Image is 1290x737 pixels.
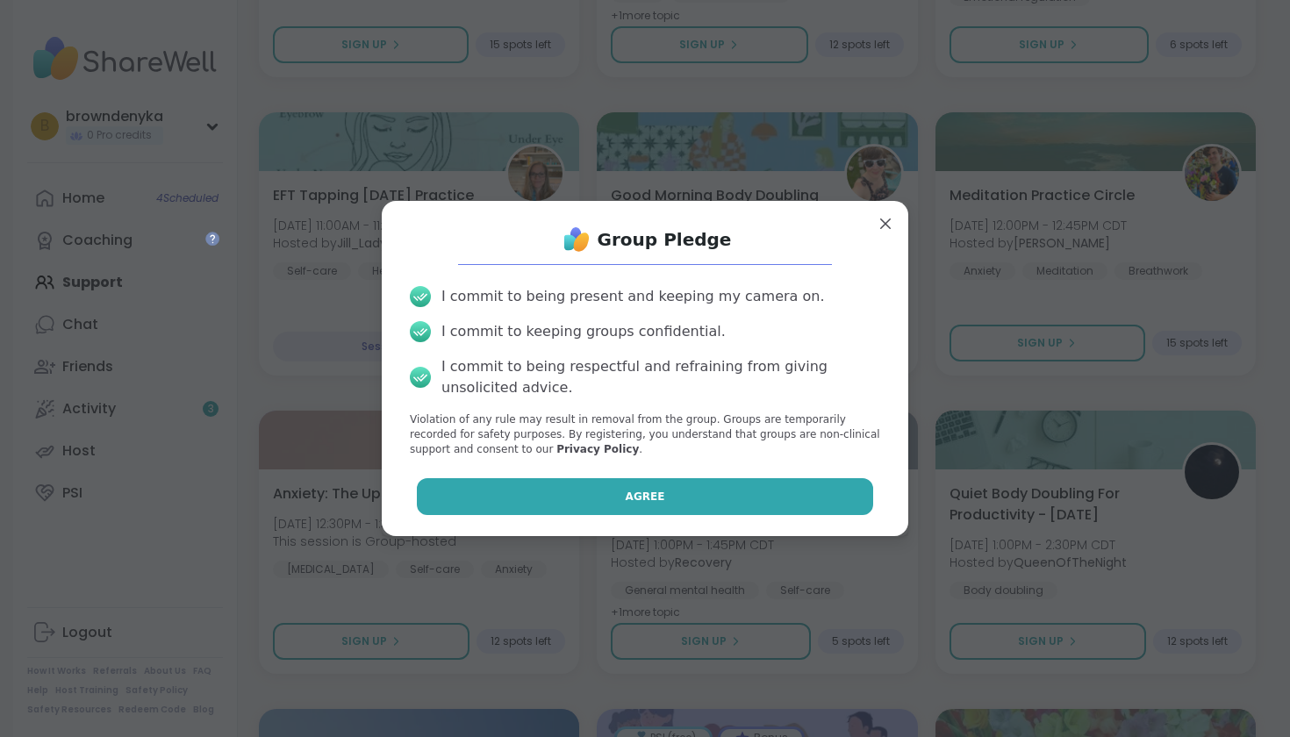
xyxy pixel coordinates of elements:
h1: Group Pledge [598,227,732,252]
p: Violation of any rule may result in removal from the group. Groups are temporarily recorded for s... [410,412,880,456]
span: Agree [626,489,665,504]
div: I commit to being respectful and refraining from giving unsolicited advice. [441,356,880,398]
img: ShareWell Logo [559,222,594,257]
div: I commit to keeping groups confidential. [441,321,726,342]
a: Privacy Policy [556,443,639,455]
iframe: Spotlight [205,232,219,246]
button: Agree [417,478,874,515]
div: I commit to being present and keeping my camera on. [441,286,824,307]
